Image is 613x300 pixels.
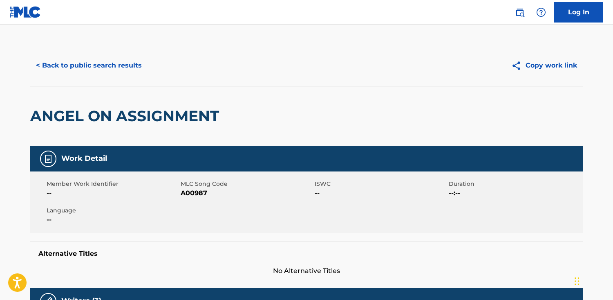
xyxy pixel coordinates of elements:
[506,55,583,76] button: Copy work link
[536,7,546,17] img: help
[315,180,447,188] span: ISWC
[511,61,526,71] img: Copy work link
[533,4,549,20] div: Help
[47,206,179,215] span: Language
[515,7,525,17] img: search
[315,188,447,198] span: --
[512,4,528,20] a: Public Search
[10,6,41,18] img: MLC Logo
[30,55,148,76] button: < Back to public search results
[30,266,583,276] span: No Alternative Titles
[61,154,107,163] h5: Work Detail
[38,250,575,258] h5: Alternative Titles
[30,107,223,125] h2: ANGEL ON ASSIGNMENT
[449,180,581,188] span: Duration
[181,180,313,188] span: MLC Song Code
[181,188,313,198] span: A00987
[449,188,581,198] span: --:--
[47,188,179,198] span: --
[575,269,579,293] div: Drag
[554,2,603,23] a: Log In
[572,261,613,300] iframe: Chat Widget
[47,180,179,188] span: Member Work Identifier
[47,215,179,225] span: --
[43,154,53,164] img: Work Detail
